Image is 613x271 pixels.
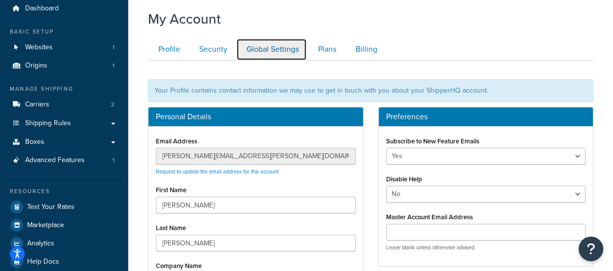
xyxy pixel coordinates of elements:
span: Shipping Rules [25,119,71,128]
a: Request to update the email address for this account [156,168,279,175]
label: Disable Help [386,175,422,183]
button: Open Resource Center [578,237,603,261]
h3: Personal Details [156,112,356,121]
span: Origins [25,62,47,70]
a: Global Settings [236,38,307,61]
a: Analytics [7,235,121,252]
label: Master Account Email Address [386,213,473,221]
label: Subscribe to New Feature Emails [386,137,479,145]
span: Test Your Rates [27,203,74,211]
label: Last Name [156,224,186,232]
div: Resources [7,187,121,196]
span: 2 [111,101,114,109]
a: Carriers 2 [7,96,121,114]
a: Advanced Features 1 [7,151,121,169]
span: Help Docs [27,258,59,266]
label: Company Name [156,262,202,270]
div: Manage Shipping [7,85,121,93]
li: Origins [7,57,121,75]
a: Origins 1 [7,57,121,75]
a: Websites 1 [7,38,121,57]
div: Your Profile contains contact information we may use to get in touch with you about your ShipperH... [148,79,593,102]
span: Websites [25,43,53,52]
li: Advanced Features [7,151,121,169]
a: Plans [308,38,344,61]
span: Analytics [27,239,54,248]
label: First Name [156,186,186,194]
span: 1 [112,43,114,52]
span: Boxes [25,138,44,146]
h3: Preferences [386,112,586,121]
span: Dashboard [25,4,59,13]
span: Carriers [25,101,49,109]
span: 1 [112,62,114,70]
a: Security [189,38,235,61]
li: Carriers [7,96,121,114]
h1: My Account [148,9,221,29]
a: Shipping Rules [7,114,121,133]
a: Marketplace [7,216,121,234]
a: Billing [345,38,385,61]
span: Advanced Features [25,156,85,165]
span: Marketplace [27,221,64,230]
div: Basic Setup [7,28,121,36]
a: Help Docs [7,253,121,271]
a: Test Your Rates [7,198,121,216]
p: Leave blank unless otherwise advised [386,244,586,251]
a: Profile [148,38,188,61]
span: 1 [112,156,114,165]
a: Boxes [7,133,121,151]
li: Websites [7,38,121,57]
label: Email Address [156,137,197,145]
